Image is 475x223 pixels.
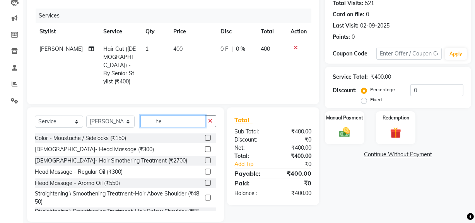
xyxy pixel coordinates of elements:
[333,22,359,30] div: Last Visit:
[326,114,363,121] label: Manual Payment
[229,178,273,188] div: Paid:
[261,45,270,52] span: 400
[220,45,228,53] span: 0 F
[35,168,123,176] div: Head Massage - Regular Oil (₹300)
[273,128,317,136] div: ₹400.00
[370,96,382,103] label: Fixed
[169,23,216,40] th: Price
[141,23,169,40] th: Qty
[229,144,273,152] div: Net:
[35,145,154,154] div: [DEMOGRAPHIC_DATA]- Head Massage (₹300)
[333,33,350,41] div: Points:
[229,160,280,168] a: Add Tip
[280,160,317,168] div: ₹0
[376,48,442,60] input: Enter Offer / Coupon Code
[229,169,273,178] div: Payable:
[173,45,183,52] span: 400
[326,150,470,159] a: Continue Without Payment
[35,23,99,40] th: Stylist
[235,116,253,124] span: Total
[333,10,364,19] div: Card on file:
[39,45,83,52] span: [PERSON_NAME]
[229,136,273,144] div: Discount:
[35,179,120,187] div: Head Massage - Aroma Oil (₹550)
[229,189,273,197] div: Balance :
[99,23,140,40] th: Service
[333,50,376,58] div: Coupon Code
[445,48,467,60] button: Apply
[273,189,317,197] div: ₹400.00
[333,86,357,95] div: Discount:
[231,45,233,53] span: |
[229,128,273,136] div: Sub Total:
[273,136,317,144] div: ₹0
[387,126,405,140] img: _gift.svg
[352,33,355,41] div: 0
[333,73,368,81] div: Service Total:
[35,134,126,142] div: Color - Moustache / Sidelocks (₹150)
[370,86,395,93] label: Percentage
[216,23,256,40] th: Disc
[145,45,149,52] span: 1
[229,152,273,160] div: Total:
[140,115,205,127] input: Search or Scan
[35,190,202,206] div: Straightening \ Smoothening Treatment-Hair Above Shoulder (₹4850)
[286,23,311,40] th: Action
[383,114,409,121] label: Redemption
[360,22,390,30] div: 02-09-2025
[256,23,286,40] th: Total
[36,9,317,23] div: Services
[273,152,317,160] div: ₹400.00
[273,144,317,152] div: ₹400.00
[273,169,317,178] div: ₹400.00
[35,157,187,165] div: [DEMOGRAPHIC_DATA]- Hair Smothering Treatment (₹2700)
[103,45,136,85] span: Hair Cut ([DEMOGRAPHIC_DATA]) - By Senior Stylist (₹400)
[236,45,245,53] span: 0 %
[336,126,354,139] img: _cash.svg
[273,178,317,188] div: ₹0
[366,10,369,19] div: 0
[371,73,391,81] div: ₹400.00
